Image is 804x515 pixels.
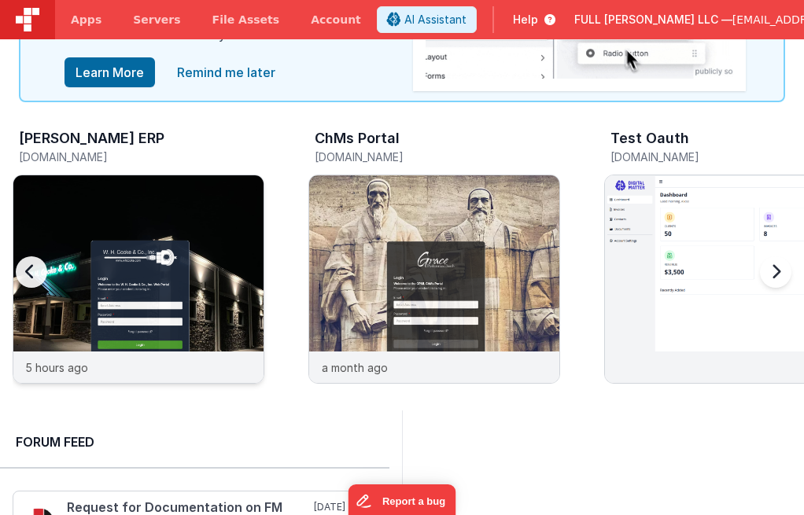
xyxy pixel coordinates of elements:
[71,12,101,28] span: Apps
[322,359,388,376] p: a month ago
[314,501,379,513] h5: [DATE]
[65,57,155,87] button: Learn More
[574,12,732,28] span: FULL [PERSON_NAME] LLC —
[168,57,285,88] a: close
[377,6,477,33] button: AI Assistant
[404,12,467,28] span: AI Assistant
[212,12,280,28] span: File Assets
[133,12,180,28] span: Servers
[610,131,689,146] h3: Test Oauth
[16,432,374,451] h2: Forum Feed
[513,12,538,28] span: Help
[19,131,164,146] h3: [PERSON_NAME] ERP
[315,151,560,163] h5: [DOMAIN_NAME]
[19,151,264,163] h5: [DOMAIN_NAME]
[315,131,400,146] h3: ChMs Portal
